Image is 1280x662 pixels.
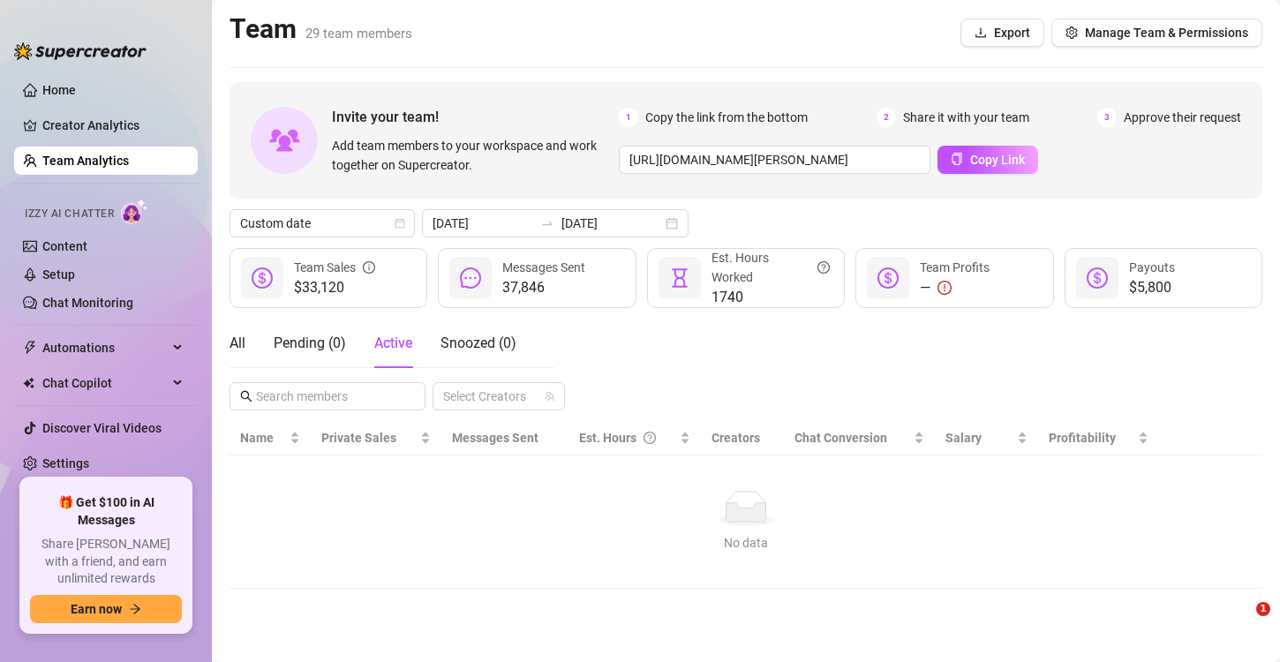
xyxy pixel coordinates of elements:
span: Earn now [71,602,122,616]
span: question-circle [644,428,656,448]
span: 1740 [712,287,830,308]
span: Name [240,428,286,448]
input: End date [561,214,662,233]
span: Invite your team! [332,106,619,128]
div: Est. Hours Worked [712,248,830,287]
span: Custom date [240,210,404,237]
span: exclamation-circle [937,281,952,295]
span: Salary [945,431,982,445]
span: Messages Sent [452,431,538,445]
span: Private Sales [321,431,396,445]
span: download [975,26,987,39]
span: calendar [395,218,405,229]
span: Payouts [1129,260,1175,275]
span: Team Profits [920,260,990,275]
span: thunderbolt [23,341,37,355]
span: Automations [42,334,168,362]
span: Export [994,26,1030,40]
button: Export [960,19,1044,47]
div: All [230,333,245,354]
img: Chat Copilot [23,377,34,389]
div: No data [247,533,1245,553]
span: dollar-circle [877,267,899,289]
span: Chat Copilot [42,369,168,397]
span: dollar-circle [252,267,273,289]
span: Snoozed ( 0 ) [440,335,516,351]
span: to [540,216,554,230]
input: Search members [256,387,401,406]
span: message [460,267,481,289]
span: team [545,391,555,402]
span: 37,846 [502,277,585,298]
span: setting [1065,26,1078,39]
span: Copy Link [970,153,1025,167]
span: Chat Conversion [794,431,887,445]
a: Setup [42,267,75,282]
span: 1 [619,108,638,127]
span: 🎁 Get $100 in AI Messages [30,494,182,529]
img: AI Chatter [121,199,148,224]
span: hourglass [669,267,690,289]
span: Active [374,335,412,351]
h2: Team [230,12,412,46]
div: — [920,277,990,298]
img: logo-BBDzfeDw.svg [14,42,147,60]
a: Team Analytics [42,154,129,168]
input: Start date [433,214,533,233]
span: $5,800 [1129,277,1175,298]
span: Approve their request [1124,108,1241,127]
span: Manage Team & Permissions [1085,26,1248,40]
a: Chat Monitoring [42,296,133,310]
a: Home [42,83,76,97]
span: Messages Sent [502,260,585,275]
button: Copy Link [937,146,1038,174]
span: question-circle [817,248,830,287]
span: $33,120 [294,277,375,298]
div: Est. Hours [579,428,676,448]
span: 1 [1256,602,1270,616]
button: Manage Team & Permissions [1051,19,1262,47]
span: Copy the link from the bottom [645,108,808,127]
th: Creators [701,421,783,455]
div: Team Sales [294,258,375,277]
span: info-circle [363,258,375,277]
span: copy [951,153,963,165]
th: Name [230,421,311,455]
div: Pending ( 0 ) [274,333,346,354]
span: dollar-circle [1087,267,1108,289]
span: Add team members to your workspace and work together on Supercreator. [332,136,612,175]
a: Discover Viral Videos [42,421,162,435]
span: arrow-right [129,603,141,615]
span: 29 team members [305,26,412,41]
a: Content [42,239,87,253]
span: Share it with your team [903,108,1029,127]
a: Settings [42,456,89,470]
span: 2 [877,108,896,127]
iframe: Intercom live chat [1220,602,1262,644]
span: Izzy AI Chatter [25,206,114,222]
span: 3 [1097,108,1117,127]
a: Creator Analytics [42,111,184,139]
span: swap-right [540,216,554,230]
span: Share [PERSON_NAME] with a friend, and earn unlimited rewards [30,536,182,588]
span: search [240,390,252,402]
button: Earn nowarrow-right [30,595,182,623]
span: Profitability [1049,431,1116,445]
